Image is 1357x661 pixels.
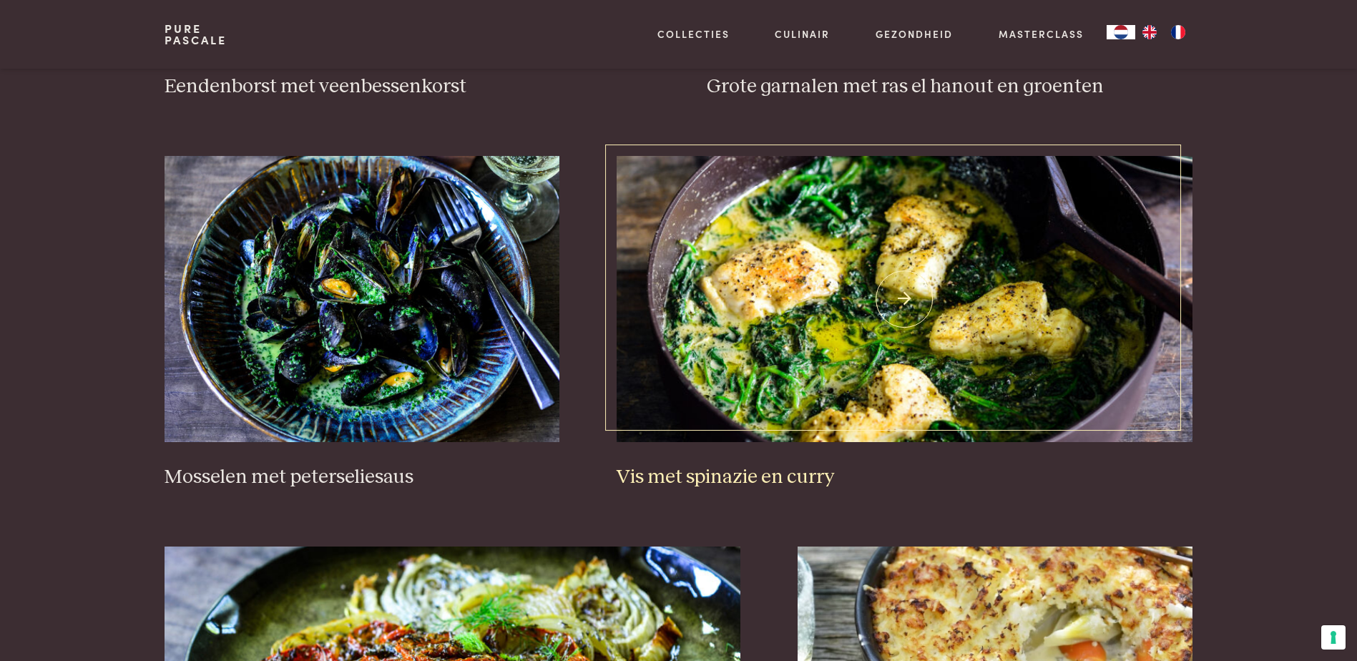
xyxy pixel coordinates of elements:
a: Vis met spinazie en curry Vis met spinazie en curry [617,156,1192,489]
img: Mosselen met peterseliesaus [165,156,559,442]
a: Collecties [657,26,730,41]
a: Culinair [775,26,830,41]
div: Language [1107,25,1135,39]
a: Gezondheid [876,26,953,41]
h3: Grote garnalen met ras el hanout en groenten [707,74,1192,99]
a: FR [1164,25,1192,39]
button: Uw voorkeuren voor toestemming voor trackingtechnologieën [1321,625,1346,650]
h3: Eendenborst met veenbessenkorst [165,74,650,99]
aside: Language selected: Nederlands [1107,25,1192,39]
img: Vis met spinazie en curry [617,156,1192,442]
a: PurePascale [165,23,227,46]
h3: Mosselen met peterseliesaus [165,465,559,490]
a: EN [1135,25,1164,39]
a: NL [1107,25,1135,39]
h3: Vis met spinazie en curry [617,465,1192,490]
ul: Language list [1135,25,1192,39]
a: Masterclass [999,26,1084,41]
a: Mosselen met peterseliesaus Mosselen met peterseliesaus [165,156,559,489]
